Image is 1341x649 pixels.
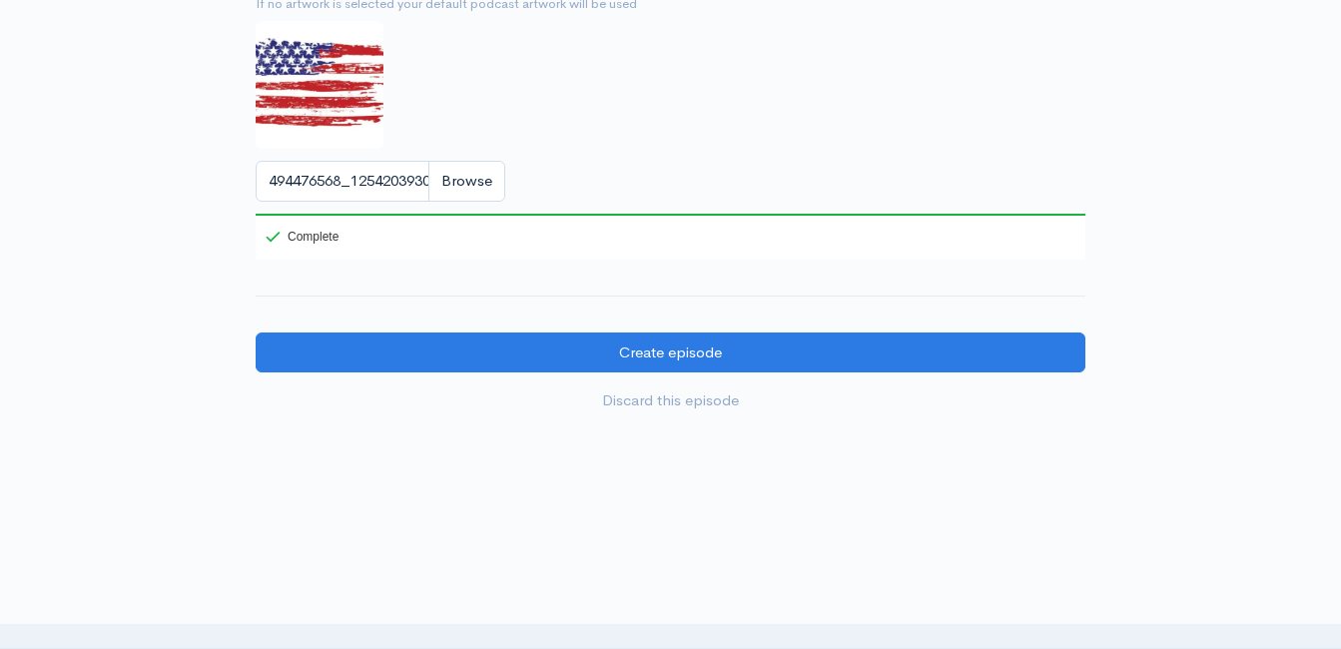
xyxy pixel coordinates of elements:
div: Complete [256,214,342,260]
a: Discard this episode [256,380,1085,421]
input: Create episode [256,332,1085,373]
div: Complete [266,231,338,243]
div: 100% [256,214,1085,216]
